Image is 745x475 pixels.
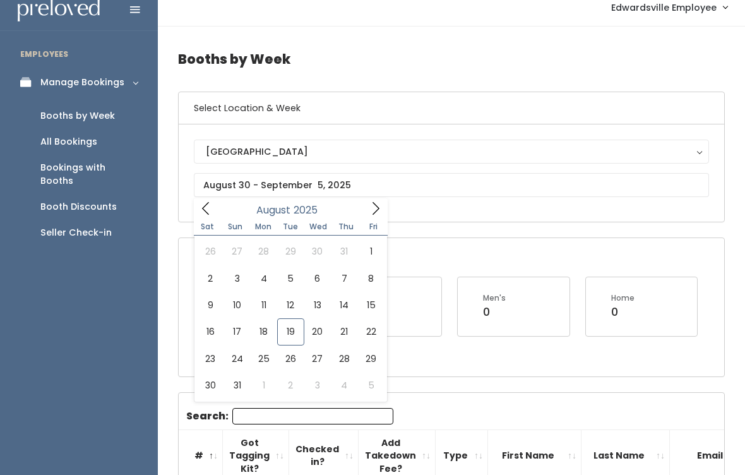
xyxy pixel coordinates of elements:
span: Thu [332,223,360,231]
h6: Select Location & Week [179,92,724,124]
div: [GEOGRAPHIC_DATA] [206,145,697,159]
span: August 24, 2025 [223,346,250,372]
span: Sat [194,223,222,231]
input: Year [290,202,328,218]
span: August 7, 2025 [331,265,357,292]
span: August 20, 2025 [304,318,331,345]
div: All Bookings [40,135,97,148]
span: August 10, 2025 [223,292,250,318]
button: [GEOGRAPHIC_DATA] [194,140,709,164]
span: August 8, 2025 [357,265,384,292]
span: August 21, 2025 [331,318,357,345]
span: August 4, 2025 [251,265,277,292]
span: August 15, 2025 [357,292,384,318]
div: Booths by Week [40,109,115,123]
span: August 26, 2025 [277,346,304,372]
span: August 23, 2025 [197,346,223,372]
span: August 3, 2025 [223,265,250,292]
span: August 12, 2025 [277,292,304,318]
span: August 25, 2025 [251,346,277,372]
div: Bookings with Booths [40,161,138,188]
span: August 16, 2025 [197,318,223,345]
span: August 17, 2025 [223,318,250,345]
div: Home [611,292,635,304]
div: Seller Check-in [40,226,112,239]
span: August 28, 2025 [331,346,357,372]
span: July 26, 2025 [197,238,223,265]
span: August 29, 2025 [357,346,384,372]
span: August 9, 2025 [197,292,223,318]
div: Manage Bookings [40,76,124,89]
span: July 30, 2025 [304,238,331,265]
span: August 11, 2025 [251,292,277,318]
div: 0 [483,304,506,320]
span: August 2, 2025 [197,265,223,292]
span: Sun [222,223,249,231]
input: Search: [232,408,393,424]
span: September 1, 2025 [251,372,277,399]
span: August 13, 2025 [304,292,331,318]
span: Fri [360,223,388,231]
span: Mon [249,223,277,231]
h4: Booths by Week [178,42,725,76]
span: August 19, 2025 [277,318,304,345]
span: August 14, 2025 [331,292,357,318]
span: September 2, 2025 [277,372,304,399]
div: Booth Discounts [40,200,117,213]
span: September 4, 2025 [331,372,357,399]
span: August 5, 2025 [277,265,304,292]
span: Edwardsville Employee [611,1,717,15]
span: August 31, 2025 [223,372,250,399]
span: Wed [304,223,332,231]
span: Tue [277,223,304,231]
span: August 1, 2025 [357,238,384,265]
span: August 27, 2025 [304,346,331,372]
span: August 30, 2025 [197,372,223,399]
div: Men's [483,292,506,304]
span: July 31, 2025 [331,238,357,265]
span: September 5, 2025 [357,372,384,399]
span: August [256,205,290,215]
span: August 6, 2025 [304,265,331,292]
div: 0 [611,304,635,320]
label: Search: [186,408,393,424]
span: August 22, 2025 [357,318,384,345]
span: September 3, 2025 [304,372,331,399]
span: July 29, 2025 [277,238,304,265]
input: August 30 - September 5, 2025 [194,173,709,197]
span: July 28, 2025 [251,238,277,265]
span: July 27, 2025 [223,238,250,265]
span: August 18, 2025 [251,318,277,345]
